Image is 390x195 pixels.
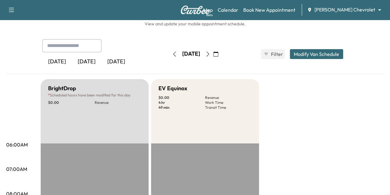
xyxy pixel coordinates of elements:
[6,21,384,27] h6: View and update your mobile appointment schedule.
[42,55,72,69] div: [DATE]
[180,6,210,14] img: Curbee Logo
[72,55,101,69] div: [DATE]
[6,141,28,148] p: 06:00AM
[203,6,213,14] a: MapBeta
[205,105,252,110] p: Transit Time
[158,100,205,105] p: 4 hr
[314,6,375,13] span: [PERSON_NAME] Chevrolet
[48,100,95,105] p: $ 0.00
[158,105,205,110] p: 49 min
[243,6,295,14] a: Book New Appointment
[48,93,141,98] p: Scheduled hours have been modified for this day
[271,50,282,58] span: Filter
[6,165,27,173] p: 07:00AM
[95,100,141,105] p: Revenue
[218,6,238,14] a: Calendar
[158,95,205,100] p: $ 0.00
[205,100,252,105] p: Work Time
[206,13,213,17] div: Beta
[205,95,252,100] p: Revenue
[182,50,200,58] div: [DATE]
[158,84,187,93] h5: EV Equinox
[290,49,343,59] button: Modify Van Schedule
[101,55,131,69] div: [DATE]
[261,49,285,59] button: Filter
[48,84,76,93] h5: BrightDrop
